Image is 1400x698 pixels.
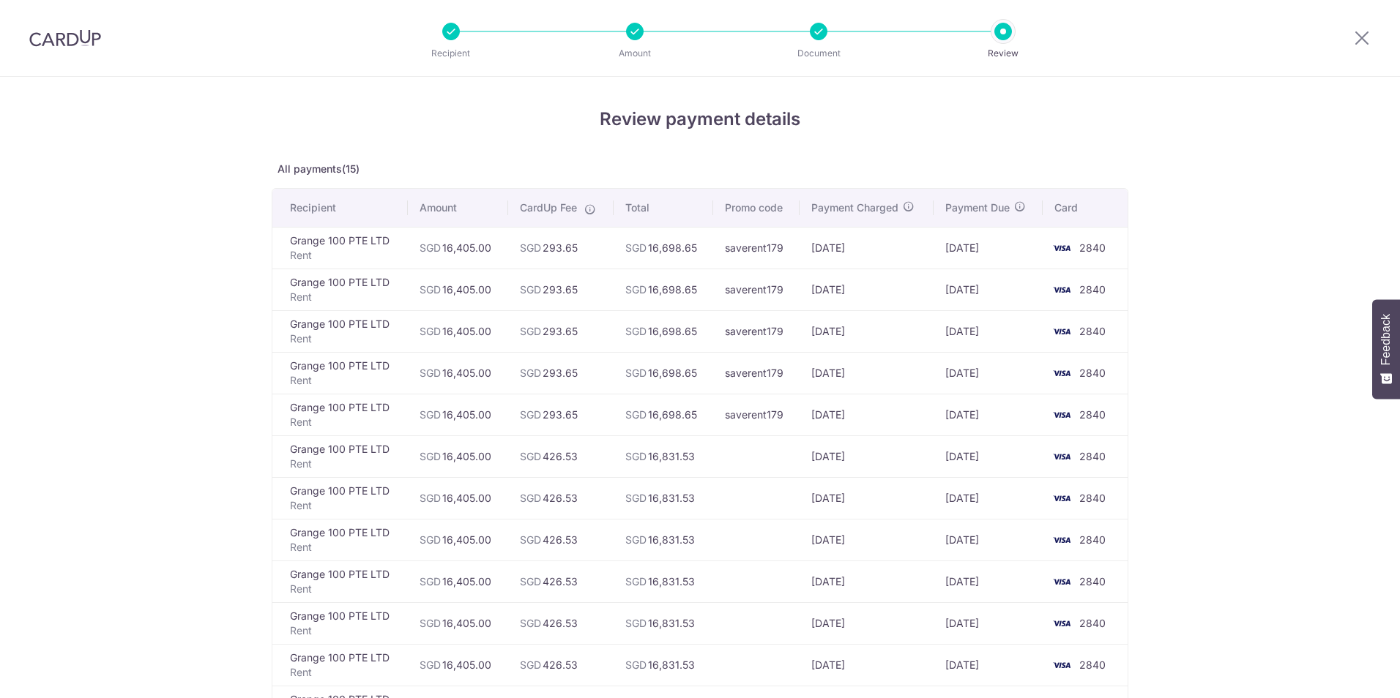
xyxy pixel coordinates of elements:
span: SGD [520,575,541,588]
span: SGD [625,408,647,421]
td: [DATE] [934,644,1043,686]
td: [DATE] [800,394,933,435]
span: 2840 [1079,283,1106,296]
td: 16,405.00 [408,394,508,435]
p: Rent [290,498,396,513]
p: Rent [290,665,396,680]
td: saverent179 [713,352,800,394]
button: Feedback - Show survey [1372,299,1400,399]
td: 426.53 [508,519,613,560]
span: SGD [625,575,647,588]
td: [DATE] [800,519,933,560]
span: SGD [520,450,541,462]
td: [DATE] [934,519,1043,560]
td: 16,698.65 [614,269,714,310]
td: 293.65 [508,227,613,269]
img: <span class="translation_missing" title="translation missing: en.account_steps.new_confirm_form.b... [1047,239,1076,257]
img: <span class="translation_missing" title="translation missing: en.account_steps.new_confirm_form.b... [1047,406,1076,424]
td: [DATE] [800,644,933,686]
img: <span class="translation_missing" title="translation missing: en.account_steps.new_confirm_form.b... [1047,281,1076,299]
span: SGD [520,492,541,504]
img: <span class="translation_missing" title="translation missing: en.account_steps.new_confirm_form.b... [1047,489,1076,507]
span: SGD [520,283,541,296]
span: Payment Charged [811,200,898,215]
td: 16,405.00 [408,352,508,394]
td: Grange 100 PTE LTD [272,477,408,519]
span: SGD [625,617,647,629]
td: 16,698.65 [614,310,714,352]
td: Grange 100 PTE LTD [272,352,408,394]
span: SGD [520,241,541,254]
td: 426.53 [508,602,613,644]
td: Grange 100 PTE LTD [272,310,408,352]
span: SGD [420,367,441,379]
td: [DATE] [800,352,933,394]
td: Grange 100 PTE LTD [272,435,408,477]
td: 16,405.00 [408,644,508,686]
td: [DATE] [800,602,933,644]
span: SGD [520,325,541,337]
span: SGD [420,283,441,296]
td: [DATE] [934,310,1043,352]
td: 16,698.65 [614,227,714,269]
p: Review [949,46,1057,61]
span: 2840 [1079,408,1106,421]
td: 16,831.53 [614,477,714,519]
p: Amount [581,46,689,61]
td: 16,405.00 [408,519,508,560]
span: SGD [420,450,441,462]
img: <span class="translation_missing" title="translation missing: en.account_steps.new_confirm_form.b... [1047,573,1076,590]
td: [DATE] [934,352,1043,394]
span: 2840 [1079,325,1106,337]
span: 2840 [1079,617,1106,629]
th: Recipient [272,189,408,227]
span: SGD [420,533,441,546]
td: 16,405.00 [408,310,508,352]
td: 16,831.53 [614,560,714,602]
td: Grange 100 PTE LTD [272,269,408,310]
td: 16,831.53 [614,602,714,644]
td: 16,405.00 [408,602,508,644]
span: 2840 [1079,450,1106,462]
span: SGD [625,283,647,296]
span: 2840 [1079,492,1106,504]
td: 16,831.53 [614,644,714,686]
span: SGD [420,492,441,504]
p: Rent [290,248,396,263]
p: Rent [290,373,396,388]
td: 16,831.53 [614,435,714,477]
span: SGD [625,533,647,546]
img: <span class="translation_missing" title="translation missing: en.account_steps.new_confirm_form.b... [1047,323,1076,340]
td: 16,698.65 [614,352,714,394]
td: 426.53 [508,560,613,602]
p: Document [764,46,873,61]
th: Total [614,189,714,227]
span: SGD [625,492,647,504]
p: Rent [290,540,396,555]
td: 426.53 [508,477,613,519]
td: 293.65 [508,269,613,310]
img: <span class="translation_missing" title="translation missing: en.account_steps.new_confirm_form.b... [1047,448,1076,465]
img: <span class="translation_missing" title="translation missing: en.account_steps.new_confirm_form.b... [1047,615,1076,632]
span: 2840 [1079,367,1106,379]
td: [DATE] [800,435,933,477]
span: SGD [420,658,441,671]
td: 16,405.00 [408,435,508,477]
img: CardUp [29,29,101,47]
td: saverent179 [713,227,800,269]
td: [DATE] [800,310,933,352]
p: Recipient [397,46,505,61]
td: Grange 100 PTE LTD [272,602,408,644]
span: SGD [520,617,541,629]
span: 2840 [1079,533,1106,546]
p: All payments(15) [272,162,1128,176]
img: <span class="translation_missing" title="translation missing: en.account_steps.new_confirm_form.b... [1047,531,1076,549]
span: Payment Due [945,200,1010,215]
span: SGD [420,408,441,421]
td: [DATE] [800,227,933,269]
td: 16,405.00 [408,269,508,310]
td: [DATE] [934,394,1043,435]
p: Rent [290,331,396,346]
span: CardUp Fee [520,200,577,215]
td: [DATE] [934,602,1043,644]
